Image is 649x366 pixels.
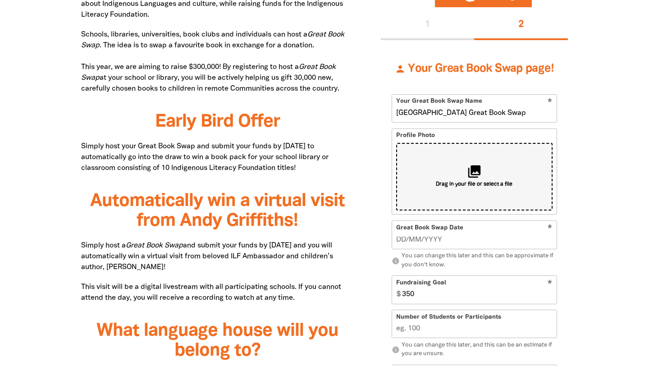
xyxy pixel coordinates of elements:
p: Simply host a and submit your funds by [DATE] and you will automatically win a virtual visit from... [81,240,354,273]
em: Great Book Swap [126,242,183,249]
button: Stage 2 [474,11,568,40]
i: person [395,64,406,74]
span: Early Bird Offer [155,114,280,130]
i: info [392,346,400,354]
p: Schools, libraries, universities, book clubs and individuals can host a . The idea is to swap a f... [81,29,354,94]
span: What language house will you belong to? [96,323,338,359]
i: info [392,257,400,265]
h3: Your Great Book Swap page! [392,51,557,87]
span: $ [392,276,401,304]
p: This visit will be a digital livestream with all participating schools. If you cannot attend the ... [81,282,354,303]
em: Great Book Swap [81,64,336,81]
span: Drag in your file or select a file [436,181,512,189]
p: Simply host your Great Book Swap and submit your funds by [DATE] to automatically go into the dra... [81,141,354,174]
i: Required [548,225,552,233]
button: Stage 1 [381,11,475,40]
input: eg. 100 [392,311,557,338]
p: You can change this later and this can be approximate if you don't know. [392,252,557,270]
input: eg. 350 [398,276,557,304]
input: Great Book Swap Date DD/MM/YYYY [396,235,553,245]
p: You can change this later, and this can be an estimate if you are unsure. [392,341,557,359]
i: collections [467,164,482,179]
input: eg. Milikapiti School's Great Book Swap! [392,95,557,122]
span: Automatically win a virtual visit from Andy Griffiths! [90,193,345,229]
em: Great Book Swap [81,32,344,49]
